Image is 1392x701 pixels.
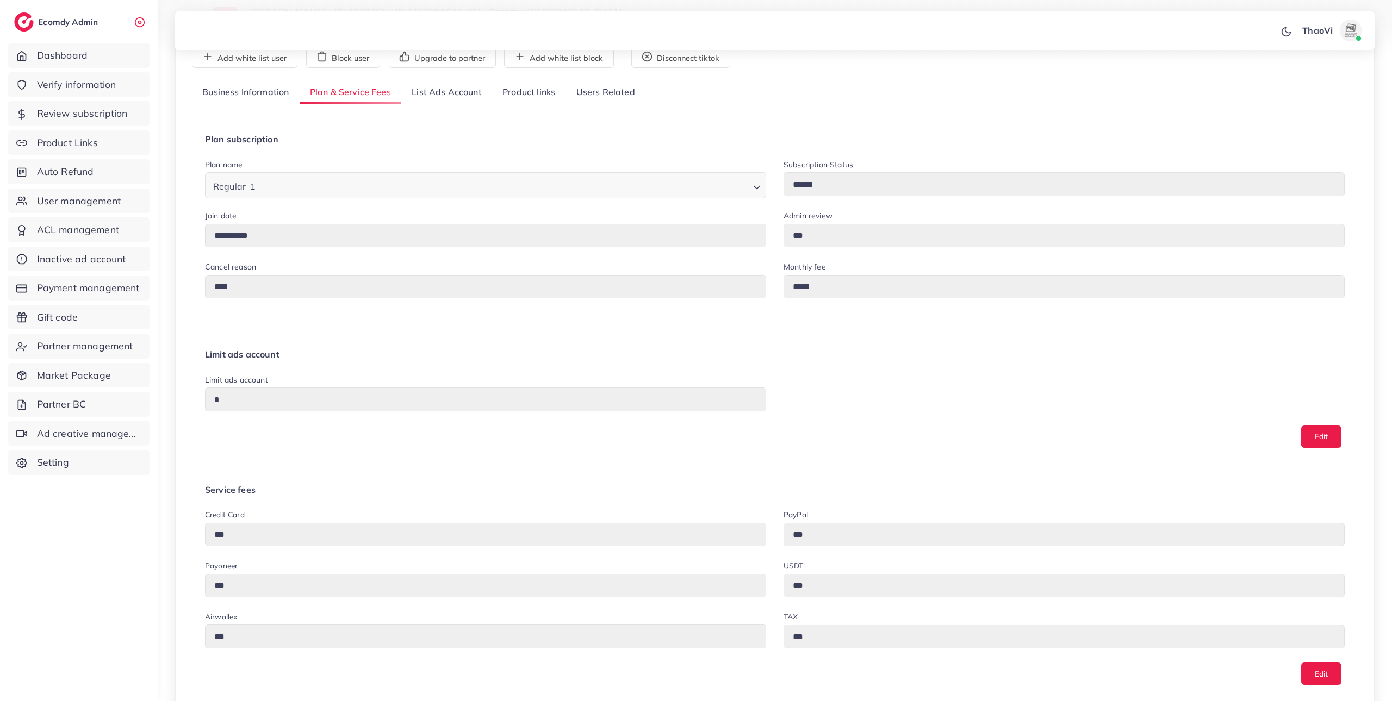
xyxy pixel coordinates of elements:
[205,210,237,221] label: Join date
[8,130,150,155] a: Product Links
[8,305,150,330] a: Gift code
[8,334,150,359] a: Partner management
[631,45,730,68] button: Disconnect tiktok
[37,252,126,266] span: Inactive ad account
[1340,20,1362,41] img: avatar
[37,165,94,179] span: Auto Refund
[8,159,150,184] a: Auto Refund
[784,611,798,622] label: TAX
[784,210,832,221] label: Admin review
[300,81,401,104] a: Plan & Service Fees
[784,159,853,170] label: Subscription Status
[1301,662,1341,685] button: Edit
[784,560,804,571] label: USDT
[37,427,141,441] span: Ad creative management
[37,107,128,121] span: Review subscription
[205,509,245,520] label: Credit card
[8,421,150,446] a: Ad creative management
[259,176,749,195] input: Search for option
[1301,425,1341,448] button: Edit
[8,43,150,68] a: Dashboard
[8,276,150,301] a: Payment management
[38,17,101,27] h2: Ecomdy Admin
[37,48,88,62] span: Dashboard
[8,392,150,417] a: Partner BC
[1296,20,1366,41] a: ThaoViavatar
[565,81,645,104] a: Users Related
[306,45,380,68] button: Block user
[1302,24,1333,37] p: ThaoVi
[205,611,237,622] label: Airwallex
[205,134,1345,145] h4: Plan subscription
[14,12,34,32] img: logo
[37,78,116,92] span: Verify information
[37,339,133,353] span: Partner management
[205,485,1345,495] h4: Service fees
[37,368,111,383] span: Market Package
[8,363,150,388] a: Market Package
[8,217,150,242] a: ACL management
[389,45,496,68] button: Upgrade to partner
[37,223,119,237] span: ACL management
[205,159,243,170] label: Plan name
[192,45,297,68] button: Add white list user
[205,349,1345,360] h4: Limit ads account
[205,374,268,385] label: Limit ads account
[8,247,150,272] a: Inactive ad account
[205,172,766,198] div: Search for option
[211,179,258,195] span: Regular_1
[784,261,826,272] label: Monthly fee
[784,509,808,520] label: PayPal
[192,81,300,104] a: Business Information
[37,455,69,470] span: Setting
[37,136,98,150] span: Product Links
[401,81,492,104] a: List Ads Account
[14,12,101,32] a: logoEcomdy Admin
[492,81,565,104] a: Product links
[504,45,614,68] button: Add white list block
[37,194,121,208] span: User management
[8,189,150,214] a: User management
[37,281,140,295] span: Payment management
[37,397,86,411] span: Partner BC
[8,72,150,97] a: Verify information
[8,101,150,126] a: Review subscription
[205,560,238,571] label: Payoneer
[37,310,78,324] span: Gift code
[8,450,150,475] a: Setting
[205,261,256,272] label: Cancel reason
